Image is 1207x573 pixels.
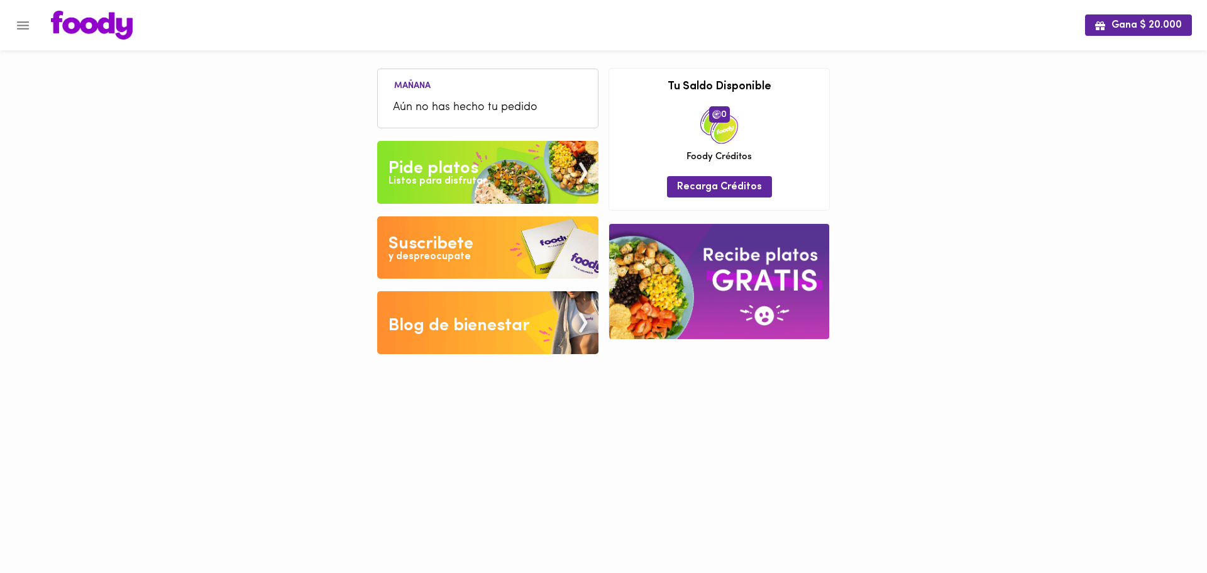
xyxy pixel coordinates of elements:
[389,313,530,338] div: Blog de bienestar
[389,250,471,264] div: y despreocupate
[609,224,829,339] img: referral-banner.png
[677,181,762,193] span: Recarga Créditos
[393,99,583,116] span: Aún no has hecho tu pedido
[709,106,730,123] span: 0
[700,106,738,144] img: credits-package.png
[667,176,772,197] button: Recarga Créditos
[389,174,487,189] div: Listos para disfrutar
[51,11,133,40] img: logo.png
[8,10,38,41] button: Menu
[377,291,598,354] img: Blog de bienestar
[712,110,721,119] img: foody-creditos.png
[686,150,752,164] span: Foody Créditos
[377,141,598,204] img: Pide un Platos
[389,231,473,257] div: Suscribete
[377,216,598,279] img: Disfruta bajar de peso
[1095,19,1182,31] span: Gana $ 20.000
[389,156,478,181] div: Pide platos
[1085,14,1192,35] button: Gana $ 20.000
[384,79,441,91] li: Mañana
[619,81,820,94] h3: Tu Saldo Disponible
